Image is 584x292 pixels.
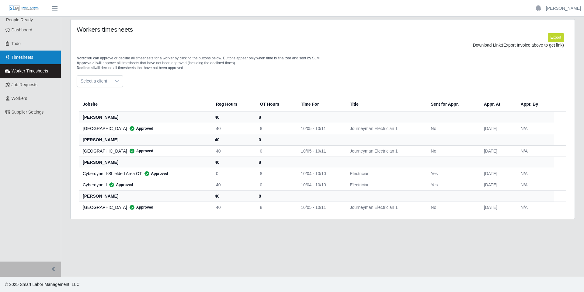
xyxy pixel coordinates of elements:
[12,55,33,60] span: Timesheets
[502,43,564,47] span: (Export Invoice above to get link)
[255,179,296,190] td: 0
[296,123,345,134] td: 10/05 - 10/11
[345,202,426,213] td: Journeyman Electrician 1
[345,123,426,134] td: Journeyman Electrician 1
[12,82,38,87] span: Job Requests
[426,97,479,112] th: Sent for Appr.
[211,134,255,145] th: 40
[516,202,554,213] td: N/A
[345,145,426,157] td: Journeyman Electrician 1
[296,179,345,190] td: 10/04 - 10/10
[479,97,516,112] th: Appr. At
[211,179,255,190] td: 40
[255,97,296,112] th: OT Hours
[255,157,296,168] th: 8
[296,168,345,179] td: 10/04 - 10/10
[426,202,479,213] td: No
[516,168,554,179] td: N/A
[12,41,21,46] span: Todo
[6,17,33,22] span: People Ready
[83,171,206,177] div: Cyberdyne II-Shielded Area OT
[77,56,86,60] span: Note:
[516,179,554,190] td: N/A
[296,97,345,112] th: Time For
[12,96,27,101] span: Workers
[81,42,564,48] div: Download Link:
[12,27,33,32] span: Dashboard
[12,110,44,114] span: Supplier Settings
[211,168,255,179] td: 0
[479,145,516,157] td: [DATE]
[77,61,96,65] span: Approve all
[479,123,516,134] td: [DATE]
[345,179,426,190] td: Electrician
[255,190,296,202] th: 8
[255,123,296,134] td: 8
[83,125,206,132] div: [GEOGRAPHIC_DATA]
[345,97,426,112] th: Title
[479,202,516,213] td: [DATE]
[211,202,255,213] td: 40
[79,157,211,168] th: [PERSON_NAME]
[77,66,95,70] span: Decline all
[83,148,206,154] div: [GEOGRAPHIC_DATA]
[79,111,211,123] th: [PERSON_NAME]
[255,202,296,213] td: 8
[211,97,255,112] th: Reg Hours
[79,134,211,145] th: [PERSON_NAME]
[127,204,153,210] span: Approved
[426,145,479,157] td: No
[255,145,296,157] td: 0
[516,145,554,157] td: N/A
[479,168,516,179] td: [DATE]
[546,5,581,12] a: [PERSON_NAME]
[296,145,345,157] td: 10/05 - 10/11
[516,97,554,112] th: Appr. By
[142,171,168,177] span: Approved
[255,168,296,179] td: 8
[296,202,345,213] td: 10/05 - 10/11
[211,190,255,202] th: 40
[5,282,79,287] span: © 2025 Smart Labor Management, LLC
[77,26,276,33] h4: Workers timesheets
[127,125,153,132] span: Approved
[83,182,206,188] div: Cyberdyne II
[9,5,39,12] img: SLM Logo
[79,97,211,112] th: Jobsite
[77,76,111,87] span: Select a client
[79,190,211,202] th: [PERSON_NAME]
[255,134,296,145] th: 0
[255,111,296,123] th: 8
[211,145,255,157] td: 40
[211,123,255,134] td: 40
[83,204,206,210] div: [GEOGRAPHIC_DATA]
[77,56,568,70] p: You can approve or decline all timesheets for a worker by clicking the buttons below. Buttons app...
[516,123,554,134] td: N/A
[12,69,48,73] span: Worker Timesheets
[127,148,153,154] span: Approved
[548,33,564,42] button: Export
[479,179,516,190] td: [DATE]
[107,182,133,188] span: Approved
[211,157,255,168] th: 40
[426,168,479,179] td: Yes
[345,168,426,179] td: Electrician
[426,179,479,190] td: Yes
[211,111,255,123] th: 40
[426,123,479,134] td: No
